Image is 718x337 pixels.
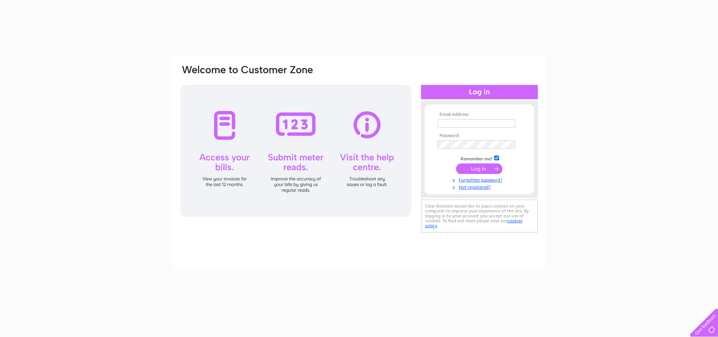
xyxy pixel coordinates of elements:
input: Submit [456,163,502,174]
a: cookies policy [425,218,522,228]
td: Remember me? [436,154,523,162]
th: Password: [436,133,523,138]
a: Forgotten password? [438,176,523,183]
th: Email Address: [436,112,523,117]
div: Clear Business would like to place cookies on your computer to improve your experience of the sit... [421,200,538,232]
a: Not registered? [438,183,523,190]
